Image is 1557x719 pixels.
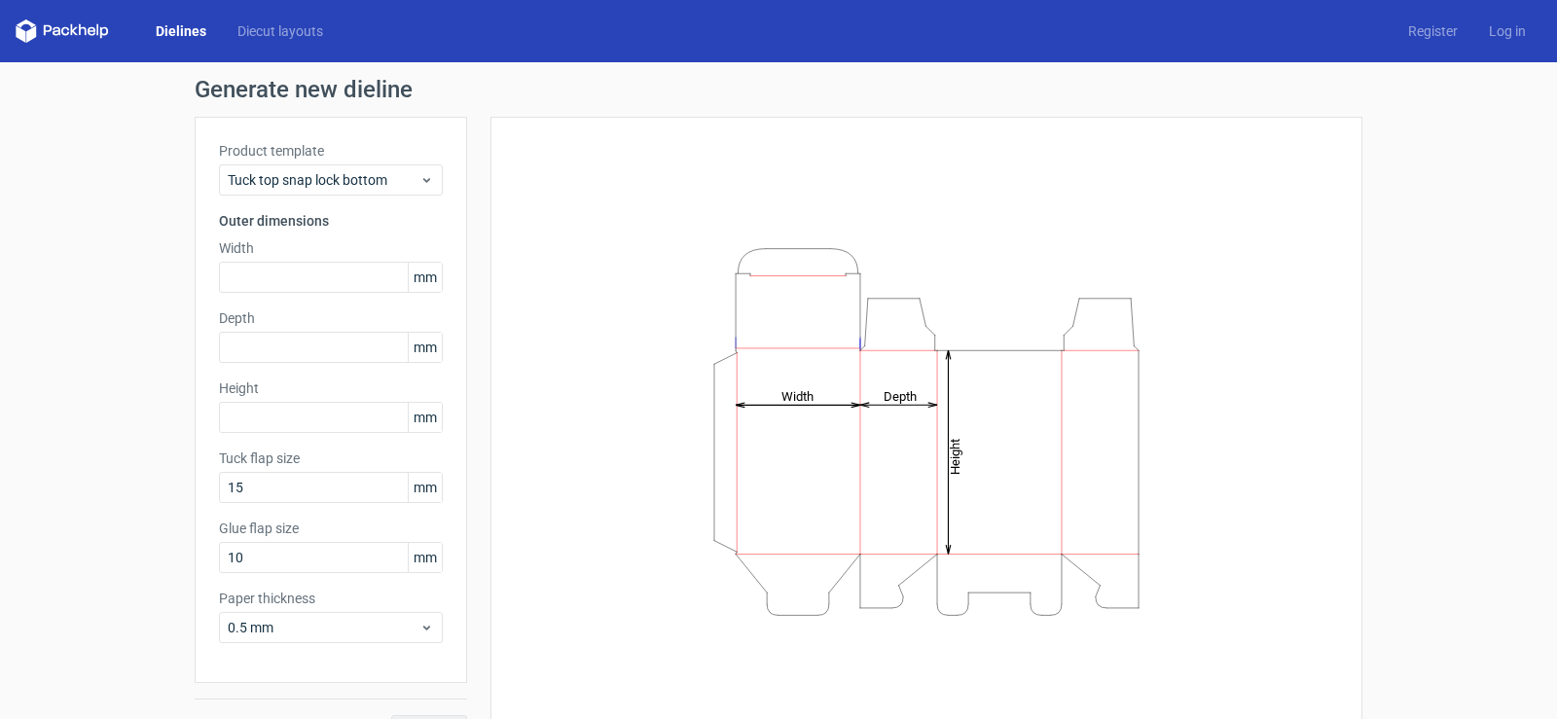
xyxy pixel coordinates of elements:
[408,333,442,362] span: mm
[228,618,419,637] span: 0.5 mm
[1393,21,1473,41] a: Register
[219,449,443,468] label: Tuck flap size
[948,438,962,474] tspan: Height
[219,141,443,161] label: Product template
[219,589,443,608] label: Paper thickness
[228,170,419,190] span: Tuck top snap lock bottom
[408,543,442,572] span: mm
[219,238,443,258] label: Width
[219,308,443,328] label: Depth
[408,263,442,292] span: mm
[195,78,1362,101] h1: Generate new dieline
[140,21,222,41] a: Dielines
[219,519,443,538] label: Glue flap size
[219,211,443,231] h3: Outer dimensions
[222,21,339,41] a: Diecut layouts
[408,473,442,502] span: mm
[408,403,442,432] span: mm
[884,388,917,403] tspan: Depth
[219,378,443,398] label: Height
[1473,21,1541,41] a: Log in
[781,388,814,403] tspan: Width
